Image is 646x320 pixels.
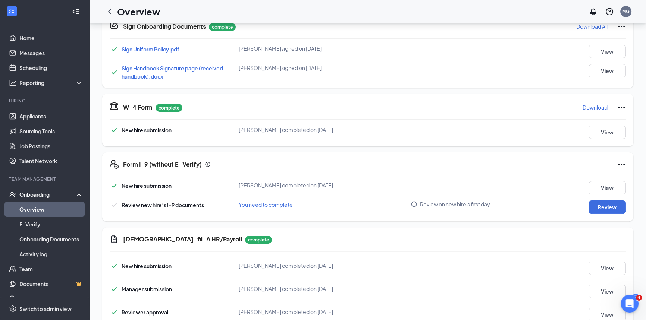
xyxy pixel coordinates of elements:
span: Review on new hire's first day [420,200,490,208]
h5: [DEMOGRAPHIC_DATA]-fil-A HR/Payroll [123,235,242,243]
button: Download All [576,20,608,32]
span: [PERSON_NAME] completed on [DATE] [239,126,333,133]
iframe: Intercom live chat [621,295,639,313]
svg: Settings [9,305,16,313]
a: SurveysCrown [19,291,83,306]
span: [PERSON_NAME] completed on [DATE] [239,308,333,315]
a: E-Verify [19,217,83,232]
svg: FormI9EVerifyIcon [110,160,119,169]
a: Activity log [19,247,83,262]
svg: TaxGovernmentIcon [110,101,119,110]
h5: W-4 Form [123,103,153,111]
a: Sign Handbook Signature page (received handbook).docx [122,65,223,80]
span: Manager submission [122,286,172,292]
div: Switch to admin view [19,305,72,313]
svg: WorkstreamLogo [8,7,16,15]
a: Job Postings [19,139,83,153]
button: View [589,64,626,77]
a: Talent Network [19,153,83,168]
p: Download [583,104,608,111]
svg: Checkmark [110,126,119,134]
h5: Sign Onboarding Documents [123,22,206,31]
p: Download All [576,23,608,30]
svg: CompanyDocumentIcon [110,20,119,29]
div: [PERSON_NAME] signed on [DATE] [239,64,411,72]
svg: Checkmark [110,262,119,270]
a: Onboarding Documents [19,232,83,247]
svg: Ellipses [617,103,626,112]
div: Hiring [9,98,82,104]
a: Home [19,31,83,45]
svg: Info [411,201,417,207]
svg: Info [205,161,211,167]
button: Review [589,200,626,214]
a: DocumentsCrown [19,276,83,291]
svg: Checkmark [110,181,119,190]
svg: Checkmark [110,308,119,317]
a: Scheduling [19,60,83,75]
svg: Notifications [589,7,598,16]
span: Reviewer approval [122,309,168,316]
div: 2 [633,294,639,300]
svg: Checkmark [110,285,119,294]
span: [PERSON_NAME] completed on [DATE] [239,285,333,292]
span: Review new hire’s I-9 documents [122,202,204,208]
div: Team Management [9,176,82,182]
svg: Document [110,235,119,244]
span: You need to complete [239,201,293,208]
a: Messages [19,45,83,60]
p: complete [245,236,272,244]
span: [PERSON_NAME] completed on [DATE] [239,262,333,269]
svg: UserCheck [9,191,16,198]
svg: ChevronLeft [105,7,114,16]
svg: Checkmark [110,45,119,54]
svg: Collapse [72,8,79,15]
a: Sourcing Tools [19,124,83,139]
a: Team [19,262,83,276]
svg: Ellipses [617,22,626,31]
div: MG [622,8,630,15]
svg: QuestionInfo [605,7,614,16]
svg: Ellipses [617,160,626,169]
button: View [589,45,626,58]
div: [PERSON_NAME] signed on [DATE] [239,45,411,52]
svg: Analysis [9,79,16,86]
span: [PERSON_NAME] completed on [DATE] [239,182,333,188]
span: New hire submission [122,263,172,269]
button: View [589,181,626,194]
span: New hire submission [122,127,172,133]
h1: Overview [117,5,160,18]
span: 4 [636,295,642,301]
button: Download [582,101,608,113]
p: complete [209,23,236,31]
div: Reporting [19,79,84,86]
a: Applicants [19,109,83,124]
svg: Checkmark [110,68,119,77]
span: New hire submission [122,182,172,189]
button: View [589,262,626,275]
button: View [589,285,626,298]
button: View [589,126,626,139]
p: complete [156,104,182,112]
svg: Checkmark [110,200,119,209]
h5: Form I-9 (without E-Verify) [123,160,202,168]
a: Sign Uniform Policy.pdf [122,46,179,53]
a: Overview [19,202,83,217]
div: Onboarding [19,191,77,198]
